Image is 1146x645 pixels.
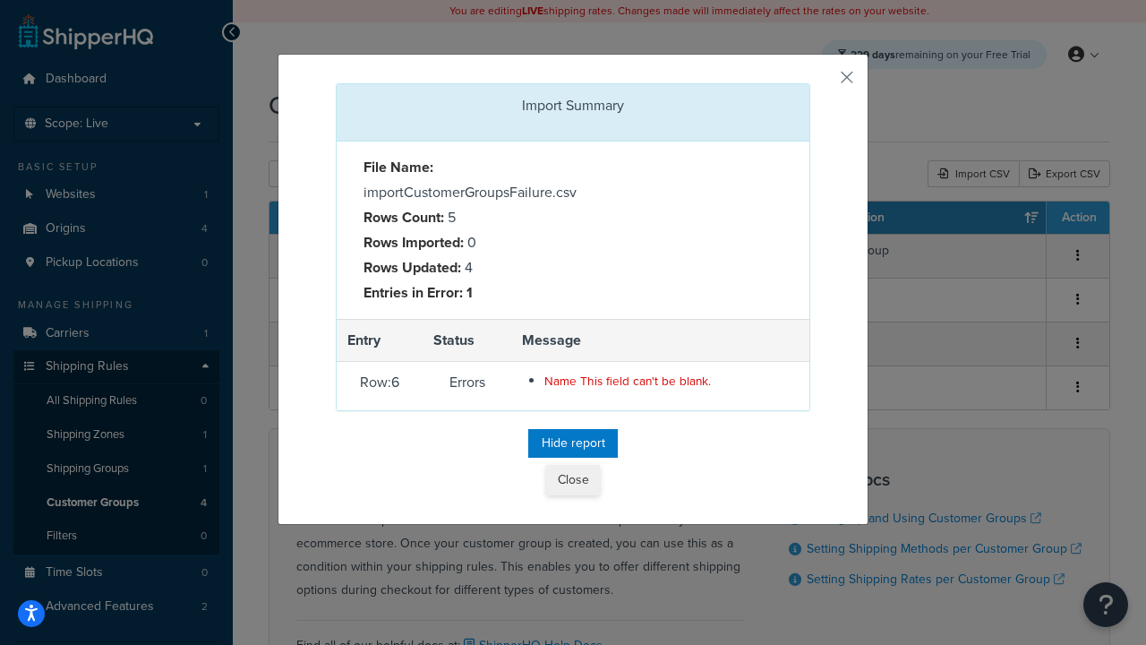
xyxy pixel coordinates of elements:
[350,98,796,114] h3: Import Summary
[337,362,423,410] td: Row: 6
[363,207,444,228] strong: Rows Count:
[546,465,600,495] button: Close
[363,157,433,177] strong: File Name:
[363,282,473,303] strong: Entries in Error: 1
[544,372,711,390] span: Name This field can't be blank.
[363,257,461,278] strong: Rows Updated:
[337,319,423,362] th: Entry
[423,362,511,410] td: Errors
[528,429,618,458] button: Hide report
[350,155,573,305] div: importCustomerGroupsFailure.csv 5 0 4
[423,319,511,362] th: Status
[363,232,464,253] strong: Rows Imported:
[511,319,809,362] th: Message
